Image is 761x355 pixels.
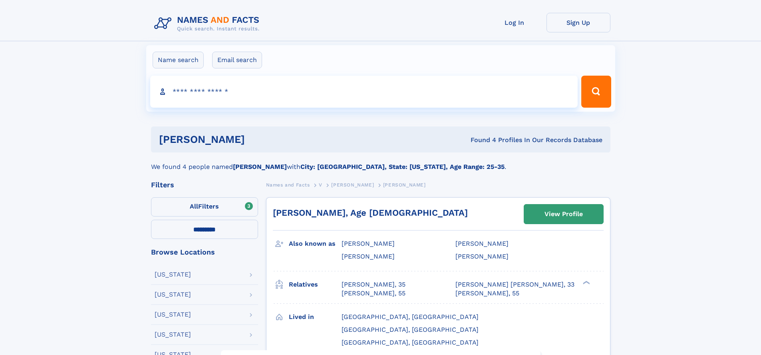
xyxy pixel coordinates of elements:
[289,310,342,324] h3: Lived in
[151,13,266,34] img: Logo Names and Facts
[151,181,258,189] div: Filters
[455,253,509,260] span: [PERSON_NAME]
[151,152,610,172] div: We found 4 people named with .
[342,313,479,321] span: [GEOGRAPHIC_DATA], [GEOGRAPHIC_DATA]
[342,339,479,346] span: [GEOGRAPHIC_DATA], [GEOGRAPHIC_DATA]
[151,249,258,256] div: Browse Locations
[159,134,358,144] h1: [PERSON_NAME]
[300,163,505,170] b: City: [GEOGRAPHIC_DATA], State: [US_STATE], Age Range: 25-35
[155,311,191,318] div: [US_STATE]
[233,163,287,170] b: [PERSON_NAME]
[524,205,603,224] a: View Profile
[289,278,342,291] h3: Relatives
[190,203,198,210] span: All
[153,52,204,68] label: Name search
[546,13,610,32] a: Sign Up
[455,289,519,298] a: [PERSON_NAME], 55
[155,331,191,338] div: [US_STATE]
[319,182,322,188] span: V
[289,237,342,251] h3: Also known as
[150,76,578,108] input: search input
[151,197,258,217] label: Filters
[212,52,262,68] label: Email search
[155,291,191,298] div: [US_STATE]
[155,271,191,278] div: [US_STATE]
[581,280,590,285] div: ❯
[331,182,374,188] span: [PERSON_NAME]
[358,136,602,144] div: Found 4 Profiles In Our Records Database
[266,180,310,190] a: Names and Facts
[331,180,374,190] a: [PERSON_NAME]
[581,76,611,108] button: Search Button
[455,280,574,289] a: [PERSON_NAME] [PERSON_NAME], 33
[342,253,395,260] span: [PERSON_NAME]
[342,326,479,333] span: [GEOGRAPHIC_DATA], [GEOGRAPHIC_DATA]
[342,280,405,289] a: [PERSON_NAME], 35
[383,182,426,188] span: [PERSON_NAME]
[273,208,468,218] a: [PERSON_NAME], Age [DEMOGRAPHIC_DATA]
[483,13,546,32] a: Log In
[342,289,405,298] a: [PERSON_NAME], 55
[342,240,395,247] span: [PERSON_NAME]
[319,180,322,190] a: V
[455,240,509,247] span: [PERSON_NAME]
[544,205,583,223] div: View Profile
